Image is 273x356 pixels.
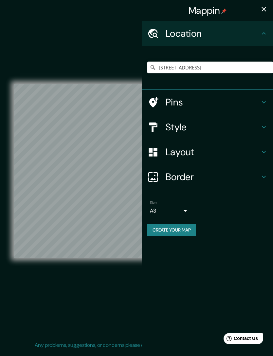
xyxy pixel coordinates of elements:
[166,171,260,183] h4: Border
[142,21,273,46] div: Location
[221,9,227,14] img: pin-icon.png
[142,164,273,189] div: Border
[142,140,273,164] div: Layout
[35,341,236,349] p: Any problems, suggestions, or concerns please email .
[142,90,273,115] div: Pins
[166,146,260,158] h4: Layout
[166,96,260,108] h4: Pins
[150,206,189,216] div: A3
[147,224,196,236] button: Create your map
[166,28,260,39] h4: Location
[14,84,260,258] canvas: Map
[166,121,260,133] h4: Style
[147,62,273,73] input: Pick your city or area
[215,330,266,349] iframe: Help widget launcher
[142,115,273,140] div: Style
[189,5,227,16] h4: Mappin
[150,200,157,206] label: Size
